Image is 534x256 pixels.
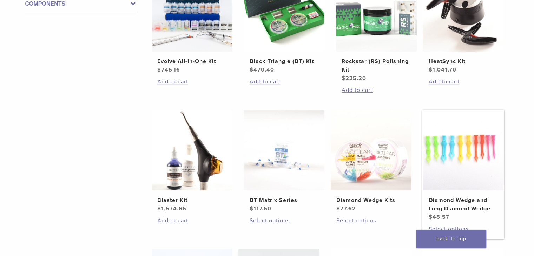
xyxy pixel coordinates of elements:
[342,75,366,82] bdi: 235.20
[157,78,227,86] a: Add to cart: “Evolve All-in-One Kit”
[423,110,503,190] img: Diamond Wedge and Long Diamond Wedge
[428,225,498,233] a: Select options for “Diamond Wedge and Long Diamond Wedge”
[249,66,253,73] span: $
[249,66,274,73] bdi: 470.40
[428,196,498,213] h2: Diamond Wedge and Long Diamond Wedge
[342,57,411,74] h2: Rockstar (RS) Polishing Kit
[428,66,432,73] span: $
[330,110,412,213] a: Diamond Wedge KitsDiamond Wedge Kits $77.62
[157,205,161,212] span: $
[157,66,161,73] span: $
[152,110,232,190] img: Blaster Kit
[422,110,504,221] a: Diamond Wedge and Long Diamond WedgeDiamond Wedge and Long Diamond Wedge $48.57
[336,196,406,204] h2: Diamond Wedge Kits
[157,196,227,204] h2: Blaster Kit
[249,196,319,204] h2: BT Matrix Series
[336,205,356,212] bdi: 77.62
[249,57,319,66] h2: Black Triangle (BT) Kit
[157,216,227,225] a: Add to cart: “Blaster Kit”
[428,57,498,66] h2: HeatSync Kit
[249,216,319,225] a: Select options for “BT Matrix Series”
[336,205,340,212] span: $
[428,214,449,221] bdi: 48.57
[428,66,456,73] bdi: 1,041.70
[151,110,233,213] a: Blaster KitBlaster Kit $1,574.66
[157,66,180,73] bdi: 745.16
[342,86,411,94] a: Add to cart: “Rockstar (RS) Polishing Kit”
[244,110,324,190] img: BT Matrix Series
[428,78,498,86] a: Add to cart: “HeatSync Kit”
[249,205,271,212] bdi: 117.60
[249,78,319,86] a: Add to cart: “Black Triangle (BT) Kit”
[331,110,411,190] img: Diamond Wedge Kits
[416,230,486,248] a: Back To Top
[249,205,253,212] span: $
[336,216,406,225] a: Select options for “Diamond Wedge Kits”
[342,75,345,82] span: $
[157,205,186,212] bdi: 1,574.66
[243,110,325,213] a: BT Matrix SeriesBT Matrix Series $117.60
[428,214,432,221] span: $
[157,57,227,66] h2: Evolve All-in-One Kit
